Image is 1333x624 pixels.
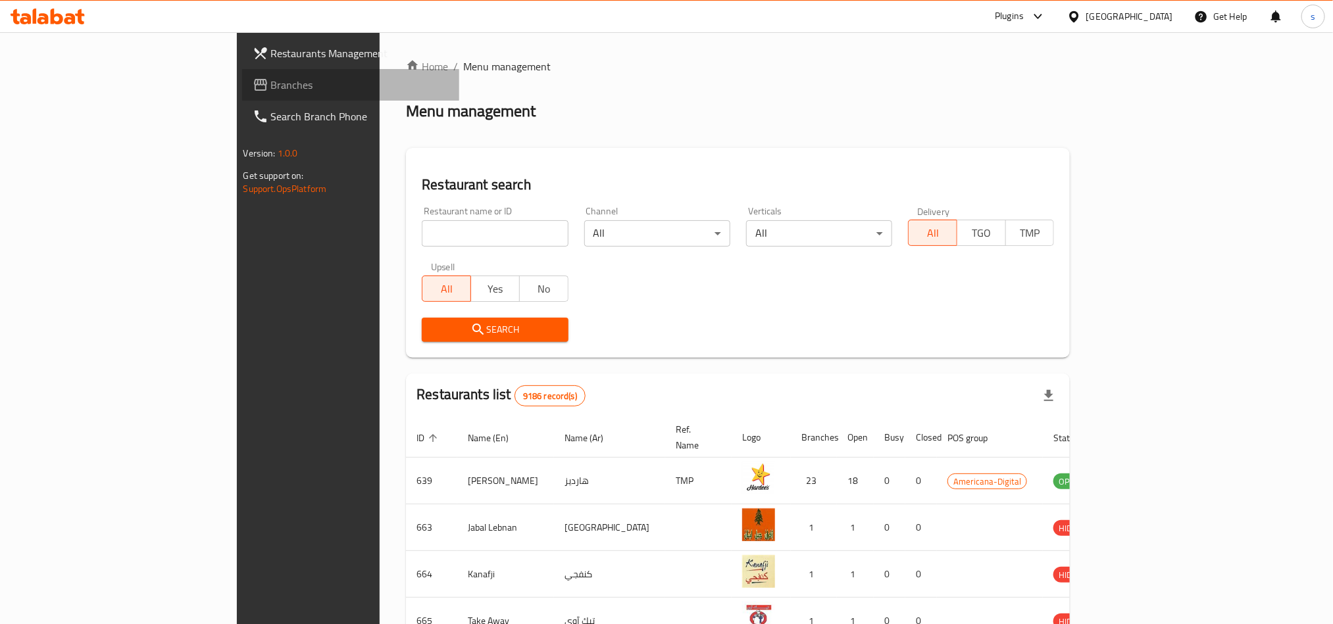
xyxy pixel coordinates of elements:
[554,504,665,551] td: [GEOGRAPHIC_DATA]
[1053,521,1093,536] span: HIDDEN
[431,262,455,272] label: Upsell
[422,175,1054,195] h2: Restaurant search
[947,430,1005,446] span: POS group
[422,276,471,302] button: All
[791,458,837,504] td: 23
[406,101,536,122] h2: Menu management
[914,224,952,243] span: All
[515,390,585,402] span: 9186 record(s)
[1053,567,1093,583] div: HIDDEN
[1033,380,1065,412] div: Export file
[874,418,905,458] th: Busy
[468,430,526,446] span: Name (En)
[837,504,874,551] td: 1
[1311,9,1315,24] span: s
[837,418,874,458] th: Open
[746,220,892,247] div: All
[791,551,837,598] td: 1
[905,551,937,598] td: 0
[428,279,466,299] span: All
[242,101,459,132] a: Search Branch Phone
[908,220,957,246] button: All
[565,430,620,446] span: Name (Ar)
[1086,9,1173,24] div: [GEOGRAPHIC_DATA]
[278,145,298,162] span: 1.0.0
[554,551,665,598] td: كنفجي
[963,224,1001,243] span: TGO
[957,220,1006,246] button: TGO
[416,430,441,446] span: ID
[948,474,1026,489] span: Americana-Digital
[422,220,568,247] input: Search for restaurant name or ID..
[271,45,449,61] span: Restaurants Management
[995,9,1024,24] div: Plugins
[837,458,874,504] td: 18
[874,458,905,504] td: 0
[874,504,905,551] td: 0
[742,462,775,494] img: Hardee's
[457,504,554,551] td: Jabal Lebnan
[271,77,449,93] span: Branches
[457,458,554,504] td: [PERSON_NAME]
[242,69,459,101] a: Branches
[470,276,520,302] button: Yes
[1053,474,1086,489] span: OPEN
[874,551,905,598] td: 0
[422,318,568,342] button: Search
[432,322,557,338] span: Search
[791,418,837,458] th: Branches
[243,167,304,184] span: Get support on:
[742,555,775,588] img: Kanafji
[917,206,950,216] label: Delivery
[837,551,874,598] td: 1
[742,508,775,541] img: Jabal Lebnan
[515,385,586,406] div: Total records count
[905,458,937,504] td: 0
[791,504,837,551] td: 1
[1053,567,1093,583] span: HIDDEN
[905,504,937,551] td: 0
[1053,430,1096,446] span: Status
[242,37,459,69] a: Restaurants Management
[554,458,665,504] td: هارديز
[457,551,554,598] td: Kanafji
[271,108,449,124] span: Search Branch Phone
[519,276,568,302] button: No
[1053,520,1093,536] div: HIDDEN
[416,385,586,406] h2: Restaurants list
[525,279,563,299] span: No
[584,220,730,247] div: All
[676,421,716,453] span: Ref. Name
[732,418,791,458] th: Logo
[406,59,1070,74] nav: breadcrumb
[243,145,276,162] span: Version:
[1005,220,1055,246] button: TMP
[1011,224,1049,243] span: TMP
[665,458,732,504] td: TMP
[463,59,551,74] span: Menu management
[243,180,327,197] a: Support.OpsPlatform
[905,418,937,458] th: Closed
[476,279,515,299] span: Yes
